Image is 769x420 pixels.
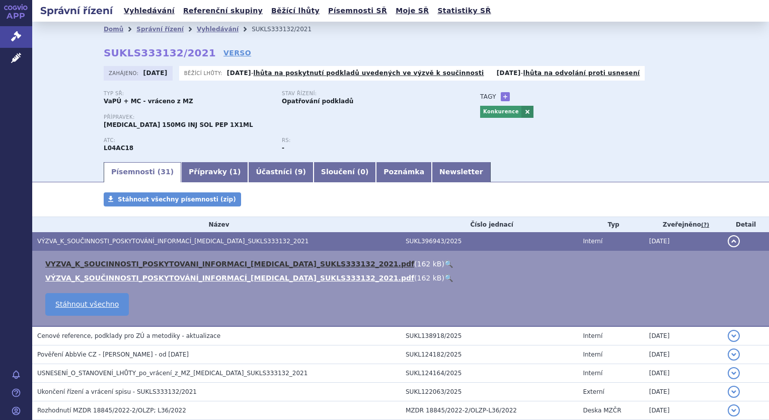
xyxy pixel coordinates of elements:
li: ( ) [45,259,759,269]
span: Interní [583,332,602,339]
a: + [501,92,510,101]
button: detail [728,367,740,379]
span: Zahájeno: [109,69,140,77]
h2: Správní řízení [32,4,121,18]
button: detail [728,348,740,361]
span: VÝZVA_K_SOUČINNOSTI_POSKYTOVÁNÍ_INFORMACÍ_SKYRIZI_SUKLS333132_2021 [37,238,309,245]
strong: [DATE] [227,69,251,77]
td: [DATE] [644,401,723,420]
span: 162 kB [417,260,442,268]
a: Účastníci (9) [248,162,313,182]
td: [DATE] [644,326,723,345]
span: 1 [233,168,238,176]
a: VÝZVA_K_SOUČINNOSTI_POSKYTOVÁNÍ_INFORMACÍ_[MEDICAL_DATA]_SUKLS333132_2021.pdf [45,274,414,282]
a: Moje SŘ [393,4,432,18]
a: Běžící lhůty [268,4,323,18]
a: lhůta na odvolání proti usnesení [523,69,640,77]
a: lhůta na poskytnutí podkladů uvedených ve výzvě k součinnosti [254,69,484,77]
a: Správní řízení [136,26,184,33]
p: RS: [282,137,450,144]
strong: [DATE] [143,69,168,77]
a: Stáhnout všechno [45,293,129,316]
span: [MEDICAL_DATA] 150MG INJ SOL PEP 1X1ML [104,121,253,128]
p: - [497,69,640,77]
span: USNESENÍ_O_STANOVENÍ_LHŮTY_po_vrácení_z_MZ_SKYRIZI_SUKLS333132_2021 [37,370,307,377]
th: Název [32,217,401,232]
strong: RISANKIZUMAB [104,145,133,152]
span: Stáhnout všechny písemnosti (zip) [118,196,236,203]
span: Interní [583,351,602,358]
a: Písemnosti SŘ [325,4,390,18]
td: SUKL122063/2025 [401,383,578,401]
a: Vyhledávání [121,4,178,18]
a: VERSO [223,48,251,58]
span: Deska MZČR [583,407,621,414]
a: Konkurence [480,106,521,118]
th: Typ [578,217,644,232]
th: Detail [723,217,769,232]
h3: Tagy [480,91,496,103]
span: Externí [583,388,604,395]
strong: VaPÚ + MC - vráceno z MZ [104,98,193,105]
strong: [DATE] [497,69,521,77]
span: 0 [360,168,365,176]
p: Přípravek: [104,114,460,120]
a: Statistiky SŘ [434,4,494,18]
th: Číslo jednací [401,217,578,232]
a: Referenční skupiny [180,4,266,18]
li: SUKLS333132/2021 [252,22,325,37]
td: SUKL396943/2025 [401,232,578,251]
span: Rozhodnutí MZDR 18845/2022-2/OLZP; L36/2022 [37,407,186,414]
button: detail [728,404,740,416]
abbr: (?) [701,222,709,229]
td: SUKL138918/2025 [401,326,578,345]
a: Přípravky (1) [181,162,248,182]
span: Cenové reference, podklady pro ZÚ a metodiky - aktualizace [37,332,220,339]
td: SUKL124182/2025 [401,345,578,364]
a: Newsletter [432,162,491,182]
span: Běžící lhůty: [184,69,224,77]
strong: SUKLS333132/2021 [104,47,216,59]
td: [DATE] [644,232,723,251]
span: 162 kB [417,274,442,282]
p: Stav řízení: [282,91,450,97]
td: [DATE] [644,383,723,401]
p: Typ SŘ: [104,91,272,97]
button: detail [728,386,740,398]
li: ( ) [45,273,759,283]
a: Domů [104,26,123,33]
p: ATC: [104,137,272,144]
th: Zveřejněno [644,217,723,232]
a: Písemnosti (31) [104,162,181,182]
a: Vyhledávání [197,26,239,33]
span: Interní [583,238,602,245]
a: Stáhnout všechny písemnosti (zip) [104,192,241,206]
span: 31 [161,168,170,176]
span: Interní [583,370,602,377]
button: detail [728,235,740,247]
span: 9 [298,168,303,176]
span: Pověření AbbVie CZ - Purkertová - od 28.07.2024 [37,351,189,358]
a: VYZVA_K_SOUCINNOSTI_POSKYTOVANI_INFORMACI_[MEDICAL_DATA]_SUKLS333132_2021.pdf [45,260,414,268]
a: 🔍 [444,260,453,268]
a: 🔍 [444,274,453,282]
strong: Opatřování podkladů [282,98,353,105]
span: Ukončení řízení a vrácení spisu - SUKLS333132/2021 [37,388,197,395]
td: SUKL124164/2025 [401,364,578,383]
p: - [227,69,484,77]
td: MZDR 18845/2022-2/OLZP-L36/2022 [401,401,578,420]
a: Sloučení (0) [314,162,376,182]
a: Poznámka [376,162,432,182]
td: [DATE] [644,364,723,383]
strong: - [282,145,284,152]
td: [DATE] [644,345,723,364]
button: detail [728,330,740,342]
